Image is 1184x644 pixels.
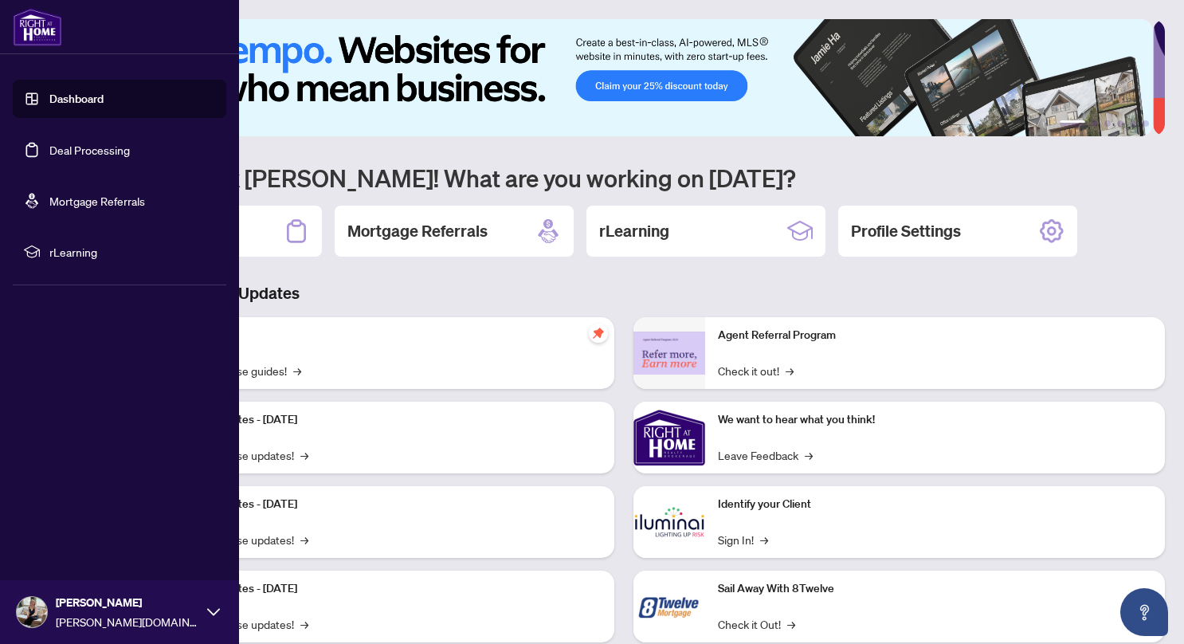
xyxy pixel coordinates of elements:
[589,324,608,343] span: pushpin
[167,327,602,344] p: Self-Help
[718,362,794,379] a: Check it out!→
[633,486,705,558] img: Identify your Client
[1060,120,1085,127] button: 1
[167,496,602,513] p: Platform Updates - [DATE]
[786,362,794,379] span: →
[805,446,813,464] span: →
[718,531,768,548] a: Sign In!→
[1143,120,1149,127] button: 6
[1130,120,1136,127] button: 5
[1117,120,1123,127] button: 4
[633,332,705,375] img: Agent Referral Program
[49,92,104,106] a: Dashboard
[293,362,301,379] span: →
[718,446,813,464] a: Leave Feedback→
[13,8,62,46] img: logo
[599,220,669,242] h2: rLearning
[347,220,488,242] h2: Mortgage Referrals
[56,594,199,611] span: [PERSON_NAME]
[56,613,199,630] span: [PERSON_NAME][DOMAIN_NAME][EMAIL_ADDRESS][DOMAIN_NAME]
[49,243,215,261] span: rLearning
[17,597,47,627] img: Profile Icon
[1120,588,1168,636] button: Open asap
[718,496,1152,513] p: Identify your Client
[718,615,795,633] a: Check it Out!→
[1092,120,1098,127] button: 2
[851,220,961,242] h2: Profile Settings
[633,571,705,642] img: Sail Away With 8Twelve
[300,446,308,464] span: →
[49,143,130,157] a: Deal Processing
[633,402,705,473] img: We want to hear what you think!
[167,580,602,598] p: Platform Updates - [DATE]
[787,615,795,633] span: →
[83,19,1153,136] img: Slide 0
[300,531,308,548] span: →
[83,163,1165,193] h1: Welcome back [PERSON_NAME]! What are you working on [DATE]?
[300,615,308,633] span: →
[83,282,1165,304] h3: Brokerage & Industry Updates
[167,411,602,429] p: Platform Updates - [DATE]
[760,531,768,548] span: →
[718,580,1152,598] p: Sail Away With 8Twelve
[1104,120,1111,127] button: 3
[718,327,1152,344] p: Agent Referral Program
[49,194,145,208] a: Mortgage Referrals
[718,411,1152,429] p: We want to hear what you think!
